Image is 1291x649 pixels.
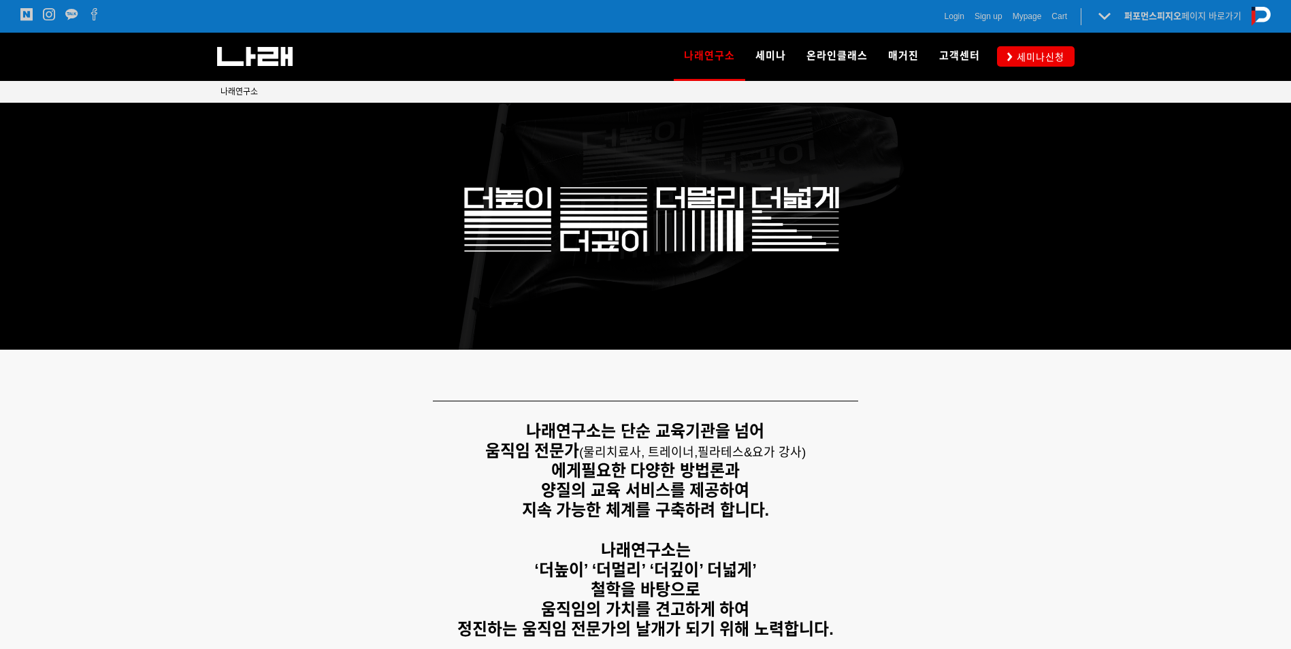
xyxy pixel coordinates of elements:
[591,580,700,599] strong: 철학을 바탕으로
[939,50,980,62] span: 고객센터
[220,85,258,99] a: 나래연구소
[997,46,1075,66] a: 세미나신청
[878,33,929,80] a: 매거진
[581,461,740,480] strong: 필요한 다양한 방법론과
[534,561,757,579] strong: ‘더높이’ ‘더멀리’ ‘더깊이’ 더넓게’
[674,33,745,80] a: 나래연구소
[541,481,749,499] strong: 양질의 교육 서비스를 제공하여
[601,541,691,559] strong: 나래연구소는
[698,446,806,459] span: 필라테스&요가 강사)
[929,33,990,80] a: 고객센터
[945,10,964,23] a: Login
[522,501,769,519] strong: 지속 가능한 체계를 구축하려 합니다.
[1051,10,1067,23] a: Cart
[684,45,735,67] span: 나래연구소
[457,620,834,638] strong: 정진하는 움직임 전문가의 날개가 되기 위해 노력합니다.
[579,446,698,459] span: (
[755,50,786,62] span: 세미나
[975,10,1002,23] a: Sign up
[1124,11,1241,21] a: 퍼포먼스피지오페이지 바로가기
[796,33,878,80] a: 온라인클래스
[541,600,749,618] strong: 움직임의 가치를 견고하게 하여
[1124,11,1181,21] strong: 퍼포먼스피지오
[1013,10,1042,23] a: Mypage
[806,50,868,62] span: 온라인클래스
[220,87,258,97] span: 나래연구소
[888,50,919,62] span: 매거진
[1013,50,1064,64] span: 세미나신청
[526,422,764,440] strong: 나래연구소는 단순 교육기관을 넘어
[551,461,581,480] strong: 에게
[745,33,796,80] a: 세미나
[583,446,698,459] span: 물리치료사, 트레이너,
[485,442,580,460] strong: 움직임 전문가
